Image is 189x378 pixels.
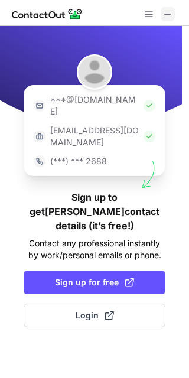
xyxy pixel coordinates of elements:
img: Dennis Guenther [77,54,112,90]
button: Sign up for free [24,271,165,294]
p: Contact any professional instantly by work/personal emails or phone. [24,237,165,261]
img: ContactOut v5.3.10 [12,7,83,21]
button: Login [24,304,165,327]
img: https://contactout.com/extension/app/static/media/login-phone-icon.bacfcb865e29de816d437549d7f4cb... [34,155,45,167]
img: Check Icon [144,100,155,112]
img: Check Icon [144,131,155,142]
span: Login [76,309,114,321]
img: https://contactout.com/extension/app/static/media/login-email-icon.f64bce713bb5cd1896fef81aa7b14a... [34,100,45,112]
img: https://contactout.com/extension/app/static/media/login-work-icon.638a5007170bc45168077fde17b29a1... [34,131,45,142]
h1: Sign up to get [PERSON_NAME] contact details (it’s free!) [24,190,165,233]
p: [EMAIL_ADDRESS][DOMAIN_NAME] [50,125,139,148]
span: Sign up for free [55,276,134,288]
p: ***@[DOMAIN_NAME] [50,94,139,118]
